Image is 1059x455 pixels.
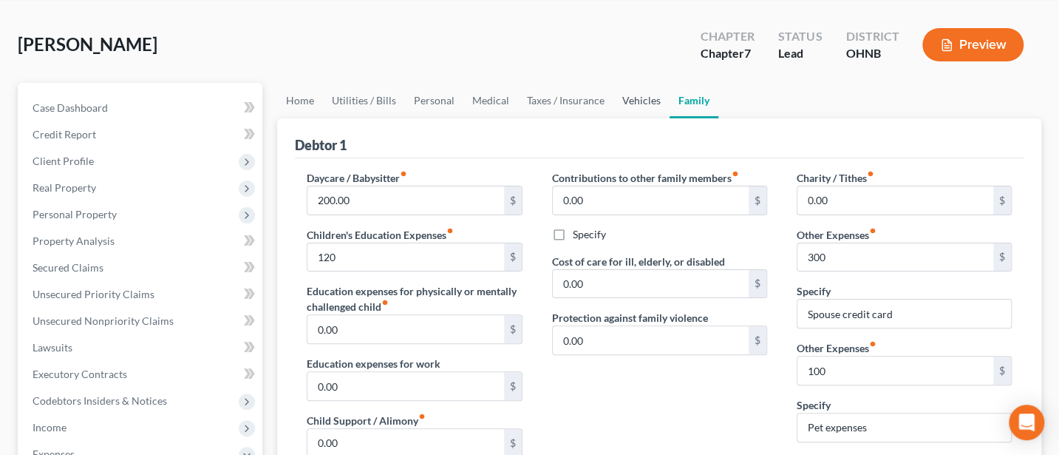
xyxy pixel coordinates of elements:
a: Family [670,83,718,118]
label: Protection against family violence [552,310,708,326]
span: Unsecured Priority Claims [33,288,154,300]
a: Utilities / Bills [323,83,405,118]
div: $ [749,186,766,215]
button: Preview [922,28,1024,61]
div: Status [778,28,822,45]
a: Taxes / Insurance [518,83,613,118]
div: $ [993,357,1011,385]
i: fiber_manual_record [446,227,454,235]
label: Charity / Tithes [797,170,874,186]
i: fiber_manual_record [400,170,407,178]
a: Secured Claims [21,255,262,281]
div: $ [504,186,522,215]
span: Secured Claims [33,261,103,274]
span: Lawsuits [33,341,72,354]
input: -- [553,186,749,215]
a: Case Dashboard [21,95,262,121]
input: -- [797,357,993,385]
span: Credit Report [33,128,96,141]
label: Children's Education Expenses [307,227,454,243]
input: -- [307,243,503,272]
a: Unsecured Priority Claims [21,281,262,308]
input: Specify... [797,414,1011,442]
label: Education expenses for work [307,356,440,371]
span: Unsecured Nonpriority Claims [33,314,174,327]
label: Specify [573,227,606,242]
span: [PERSON_NAME] [18,33,157,55]
input: -- [307,315,503,343]
div: $ [504,372,522,400]
span: Personal Property [33,208,117,220]
div: Debtor 1 [295,136,347,154]
div: $ [993,186,1011,215]
label: Other Expenses [797,227,876,243]
a: Credit Report [21,121,262,148]
div: $ [993,243,1011,272]
span: Executory Contracts [33,368,127,380]
a: Medical [463,83,518,118]
div: $ [749,270,766,298]
input: -- [307,372,503,400]
div: $ [749,326,766,354]
label: Other Expenses [797,340,876,356]
div: Open Intercom Messenger [1009,405,1044,440]
label: Specify [797,283,831,299]
label: Cost of care for ill, elderly, or disabled [552,254,725,269]
label: Specify [797,397,831,413]
input: -- [553,270,749,298]
a: Home [277,83,323,118]
a: Executory Contracts [21,361,262,388]
i: fiber_manual_record [869,227,876,235]
a: Vehicles [613,83,670,118]
span: Income [33,421,67,434]
div: $ [504,243,522,272]
div: Chapter [701,28,755,45]
i: fiber_manual_record [418,413,426,420]
input: -- [797,186,993,215]
i: fiber_manual_record [732,170,739,178]
a: Unsecured Nonpriority Claims [21,308,262,334]
input: -- [307,186,503,215]
span: Client Profile [33,155,94,167]
div: District [845,28,899,45]
a: Lawsuits [21,334,262,361]
div: OHNB [845,45,899,62]
span: Property Analysis [33,235,115,247]
i: fiber_manual_record [869,340,876,348]
input: Specify... [797,300,1011,328]
span: Case Dashboard [33,101,108,114]
i: fiber_manual_record [867,170,874,178]
label: Education expenses for physically or mentally challenged child [307,283,522,314]
span: Real Property [33,181,96,194]
label: Contributions to other family members [552,170,739,186]
label: Child Support / Alimony [307,413,426,428]
input: -- [797,243,993,272]
i: fiber_manual_record [381,299,389,306]
span: 7 [744,46,751,60]
div: $ [504,315,522,343]
span: Codebtors Insiders & Notices [33,394,167,407]
a: Personal [405,83,463,118]
input: -- [553,326,749,354]
div: Chapter [701,45,755,62]
a: Property Analysis [21,228,262,255]
div: Lead [778,45,822,62]
label: Daycare / Babysitter [307,170,407,186]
